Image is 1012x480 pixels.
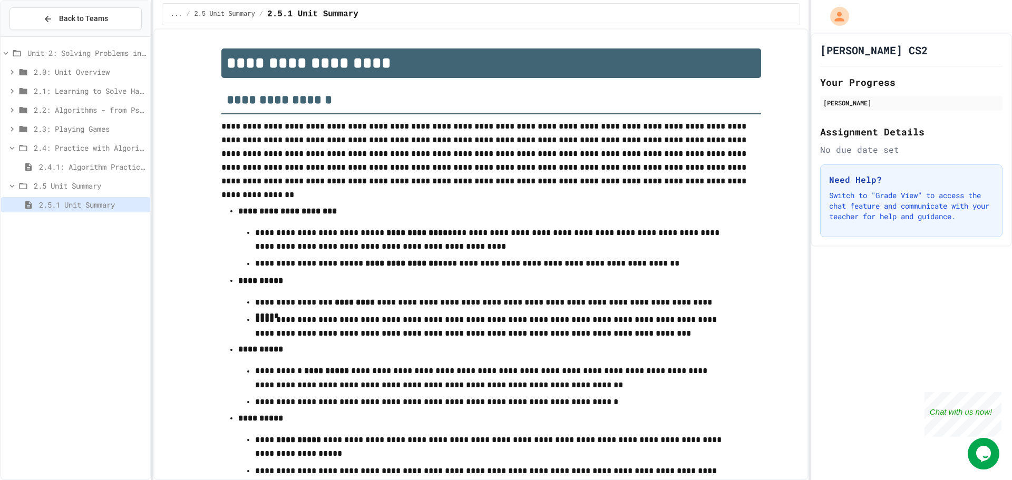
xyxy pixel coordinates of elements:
iframe: chat widget [968,438,1001,469]
span: 2.4: Practice with Algorithms [34,142,146,153]
span: 2.5 Unit Summary [34,180,146,191]
span: / [186,10,190,18]
span: 2.5.1 Unit Summary [267,8,358,21]
span: 2.5 Unit Summary [194,10,255,18]
span: Back to Teams [59,13,108,24]
button: Back to Teams [9,7,142,30]
span: 2.2: Algorithms - from Pseudocode to Flowcharts [34,104,146,115]
div: My Account [819,4,852,28]
span: 2.1: Learning to Solve Hard Problems [34,85,146,96]
iframe: chat widget [925,392,1001,437]
span: / [259,10,263,18]
span: 2.3: Playing Games [34,123,146,134]
div: [PERSON_NAME] [823,98,999,107]
h2: Assignment Details [820,124,1003,139]
h1: [PERSON_NAME] CS2 [820,43,928,57]
span: ... [171,10,182,18]
h3: Need Help? [829,173,994,186]
span: 2.0: Unit Overview [34,66,146,77]
p: Switch to "Grade View" to access the chat feature and communicate with your teacher for help and ... [829,190,994,222]
span: Unit 2: Solving Problems in Computer Science [27,47,146,58]
span: 2.4.1: Algorithm Practice Exercises [39,161,146,172]
div: No due date set [820,143,1003,156]
h2: Your Progress [820,75,1003,90]
span: 2.5.1 Unit Summary [39,199,146,210]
